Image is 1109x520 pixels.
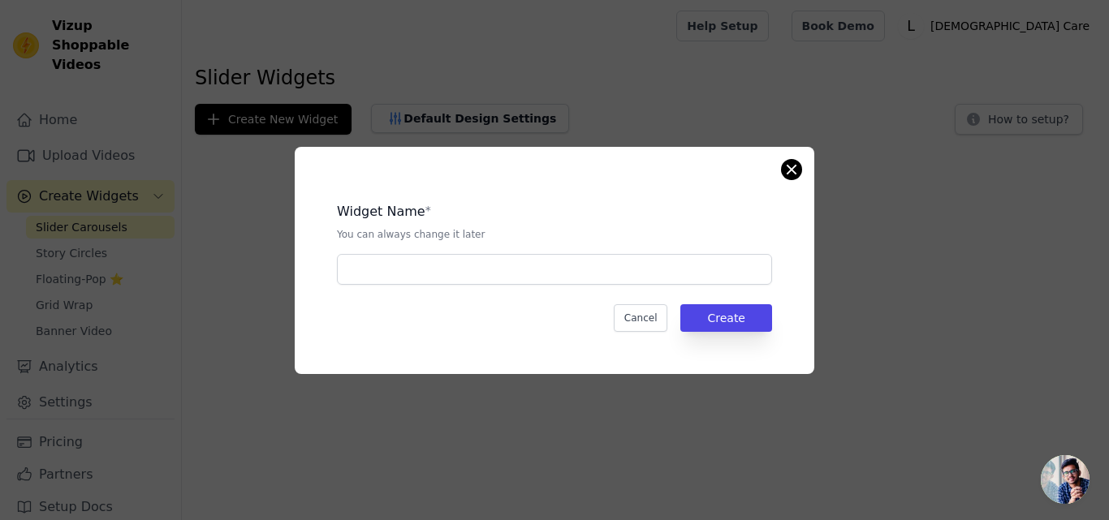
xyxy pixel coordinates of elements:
[614,304,668,332] button: Cancel
[680,304,772,332] button: Create
[337,202,425,221] legend: Widget Name
[1041,455,1090,504] div: Open chat
[337,228,772,241] p: You can always change it later
[782,160,801,179] button: Close modal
